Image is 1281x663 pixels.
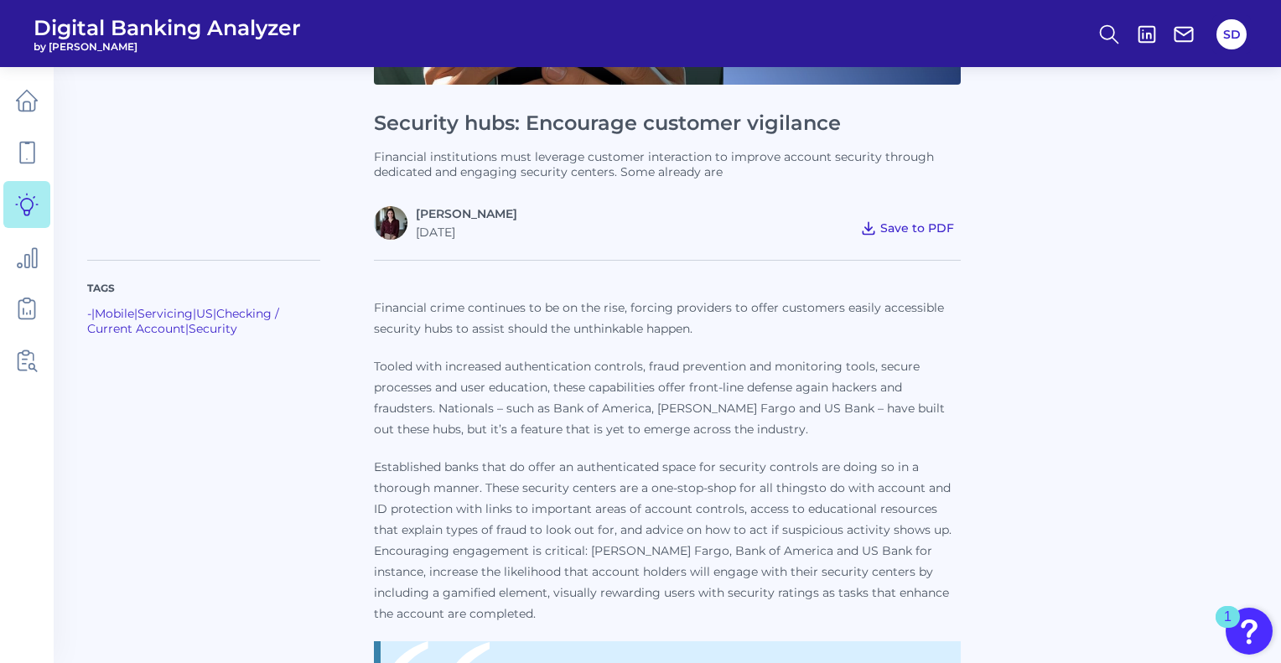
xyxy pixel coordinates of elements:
a: Security [189,321,237,336]
div: 1 [1224,617,1232,639]
a: Servicing [137,306,193,321]
span: | [91,306,95,321]
p: Financial institutions must leverage customer interaction to improve account security through ded... [374,149,961,179]
span: | [134,306,137,321]
p: Financial crime continues to be on the rise, forcing providers to offer customers easily accessib... [374,298,961,339]
span: | [193,306,196,321]
img: RNFetchBlobTmp_0b8yx2vy2p867rz195sbp4h.png [374,206,407,240]
h1: Security hubs: Encourage customer vigilance [374,111,961,136]
span: | [213,306,216,321]
div: [DATE] [416,225,517,240]
button: Open Resource Center, 1 new notification [1226,608,1273,655]
button: SD [1216,19,1247,49]
a: Checking / Current Account [87,306,279,336]
p: Tags [87,281,320,296]
a: [PERSON_NAME] [416,206,517,221]
span: by [PERSON_NAME] [34,40,301,53]
a: Mobile [95,306,134,321]
span: | [185,321,189,336]
span: - [87,306,91,321]
span: Save to PDF [880,220,954,236]
p: Tooled with increased authentication controls, fraud prevention and monitoring tools, secure proc... [374,356,961,440]
span: Digital Banking Analyzer [34,15,301,40]
p: Established banks that do offer an authenticated space for security controls are doing so in a th... [374,457,961,624]
a: US [196,306,213,321]
button: Save to PDF [853,216,961,240]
